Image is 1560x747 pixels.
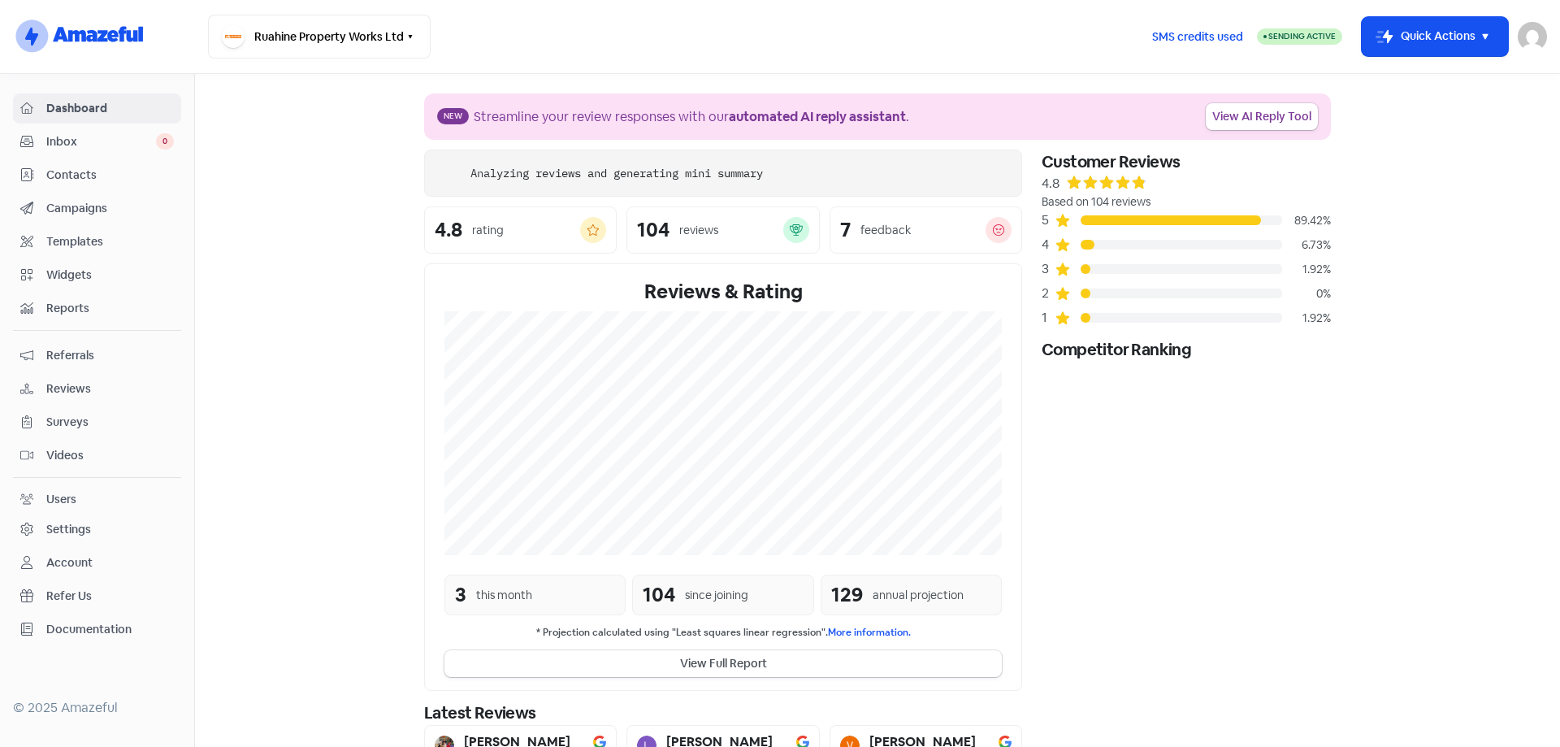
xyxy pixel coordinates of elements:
[13,441,181,471] a: Videos
[1206,103,1318,130] a: View AI Reply Tool
[455,580,466,610] div: 3
[444,625,1002,641] small: * Projection calculated using "Least squares linear regression".
[470,165,763,182] div: Analyzing reviews and generating mini summary
[46,554,93,571] div: Account
[46,447,174,464] span: Videos
[46,380,174,397] span: Reviews
[208,15,431,59] button: Ruahine Property Works Ltd
[643,580,675,610] div: 104
[13,93,181,124] a: Dashboard
[13,407,181,437] a: Surveys
[46,347,174,364] span: Referrals
[1282,310,1331,327] div: 1.92%
[873,587,964,604] div: annual projection
[860,222,911,239] div: feedback
[46,100,174,117] span: Dashboard
[444,650,1002,677] button: View Full Report
[13,160,181,190] a: Contacts
[46,133,156,150] span: Inbox
[476,587,532,604] div: this month
[1257,27,1342,46] a: Sending Active
[1042,308,1055,328] div: 1
[13,293,181,324] a: Reports
[840,220,851,240] div: 7
[46,233,174,250] span: Templates
[1152,28,1243,46] span: SMS credits used
[1268,31,1336,41] span: Sending Active
[46,588,174,605] span: Refer Us
[424,701,1022,725] div: Latest Reviews
[46,200,174,217] span: Campaigns
[46,300,174,317] span: Reports
[1042,211,1055,230] div: 5
[13,193,181,224] a: Campaigns
[46,621,174,638] span: Documentation
[46,167,174,184] span: Contacts
[13,698,181,718] div: © 2025 Amazeful
[13,515,181,545] a: Settings
[1282,285,1331,302] div: 0%
[626,206,819,254] a: 104reviews
[13,374,181,404] a: Reviews
[1362,17,1508,56] button: Quick Actions
[13,127,181,157] a: Inbox 0
[13,581,181,611] a: Refer Us
[472,222,504,239] div: rating
[13,548,181,578] a: Account
[1042,259,1055,279] div: 3
[1518,22,1547,51] img: User
[13,341,181,371] a: Referrals
[1042,150,1331,174] div: Customer Reviews
[1042,284,1055,303] div: 2
[1282,212,1331,229] div: 89.42%
[1138,27,1257,44] a: SMS credits used
[828,626,911,639] a: More information.
[156,133,174,150] span: 0
[46,491,76,508] div: Users
[46,414,174,431] span: Surveys
[46,267,174,284] span: Widgets
[1042,193,1331,211] div: Based on 104 reviews
[437,108,469,124] span: New
[444,277,1002,306] div: Reviews & Rating
[13,227,181,257] a: Templates
[729,108,906,125] b: automated AI reply assistant
[830,206,1022,254] a: 7feedback
[435,220,462,240] div: 4.8
[831,580,863,610] div: 129
[1042,235,1055,254] div: 4
[1042,337,1331,362] div: Competitor Ranking
[679,222,718,239] div: reviews
[1282,261,1331,278] div: 1.92%
[13,260,181,290] a: Widgets
[637,220,669,240] div: 104
[1282,237,1331,254] div: 6.73%
[474,107,909,127] div: Streamline your review responses with our .
[13,615,181,645] a: Documentation
[13,484,181,515] a: Users
[424,206,617,254] a: 4.8rating
[685,587,748,604] div: since joining
[1042,174,1059,193] div: 4.8
[46,521,91,538] div: Settings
